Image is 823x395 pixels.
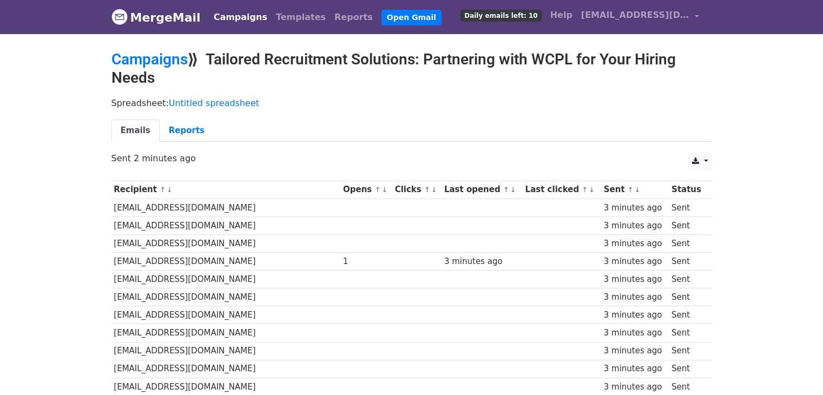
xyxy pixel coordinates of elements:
th: Sent [601,181,669,199]
div: 3 minutes ago [604,309,667,321]
div: 3 minutes ago [604,291,667,304]
div: 3 minutes ago [604,273,667,286]
th: Last opened [442,181,523,199]
a: ↑ [375,186,381,194]
td: Sent [669,199,706,216]
th: Opens [340,181,392,199]
div: 3 minutes ago [604,363,667,375]
th: Recipient [111,181,341,199]
img: MergeMail logo [111,9,128,25]
th: Last clicked [523,181,601,199]
div: 3 minutes ago [604,381,667,393]
h2: ⟫ Tailored Recruitment Solutions: Partnering with WCPL for Your Hiring Needs [111,50,712,87]
a: Templates [272,6,330,28]
td: Sent [669,271,706,288]
td: [EMAIL_ADDRESS][DOMAIN_NAME] [111,234,341,252]
div: 3 minutes ago [604,345,667,357]
span: [EMAIL_ADDRESS][DOMAIN_NAME] [581,9,689,22]
a: ↓ [510,186,516,194]
a: ↑ [424,186,430,194]
a: Open Gmail [381,10,442,25]
div: 3 minutes ago [604,255,667,268]
td: [EMAIL_ADDRESS][DOMAIN_NAME] [111,306,341,324]
td: [EMAIL_ADDRESS][DOMAIN_NAME] [111,324,341,342]
td: [EMAIL_ADDRESS][DOMAIN_NAME] [111,216,341,234]
td: [EMAIL_ADDRESS][DOMAIN_NAME] [111,288,341,306]
td: Sent [669,306,706,324]
div: 3 minutes ago [604,202,667,214]
a: ↑ [582,186,588,194]
a: MergeMail [111,6,201,29]
p: Sent 2 minutes ago [111,153,712,164]
a: Help [546,4,577,26]
a: ↓ [635,186,641,194]
a: Campaigns [209,6,272,28]
a: Emails [111,120,160,142]
a: Reports [330,6,377,28]
td: Sent [669,342,706,360]
a: ↑ [628,186,634,194]
p: Spreadsheet: [111,97,712,109]
a: ↓ [431,186,437,194]
td: Sent [669,324,706,342]
td: [EMAIL_ADDRESS][DOMAIN_NAME] [111,271,341,288]
td: [EMAIL_ADDRESS][DOMAIN_NAME] [111,253,341,271]
a: ↓ [381,186,387,194]
a: Untitled spreadsheet [169,98,259,108]
td: Sent [669,360,706,378]
th: Clicks [392,181,442,199]
a: ↑ [160,186,166,194]
td: Sent [669,253,706,271]
td: Sent [669,288,706,306]
div: 3 minutes ago [604,238,667,250]
td: Sent [669,234,706,252]
a: Campaigns [111,50,188,68]
td: [EMAIL_ADDRESS][DOMAIN_NAME] [111,199,341,216]
span: Daily emails left: 10 [460,10,541,22]
td: [EMAIL_ADDRESS][DOMAIN_NAME] [111,360,341,378]
div: 3 minutes ago [444,255,520,268]
a: Daily emails left: 10 [456,4,545,26]
div: 3 minutes ago [604,220,667,232]
a: ↓ [167,186,173,194]
a: [EMAIL_ADDRESS][DOMAIN_NAME] [577,4,703,30]
a: ↓ [589,186,595,194]
div: 3 minutes ago [604,327,667,339]
th: Status [669,181,706,199]
td: Sent [669,216,706,234]
div: 1 [343,255,390,268]
a: Reports [160,120,214,142]
a: ↑ [503,186,509,194]
td: [EMAIL_ADDRESS][DOMAIN_NAME] [111,342,341,360]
